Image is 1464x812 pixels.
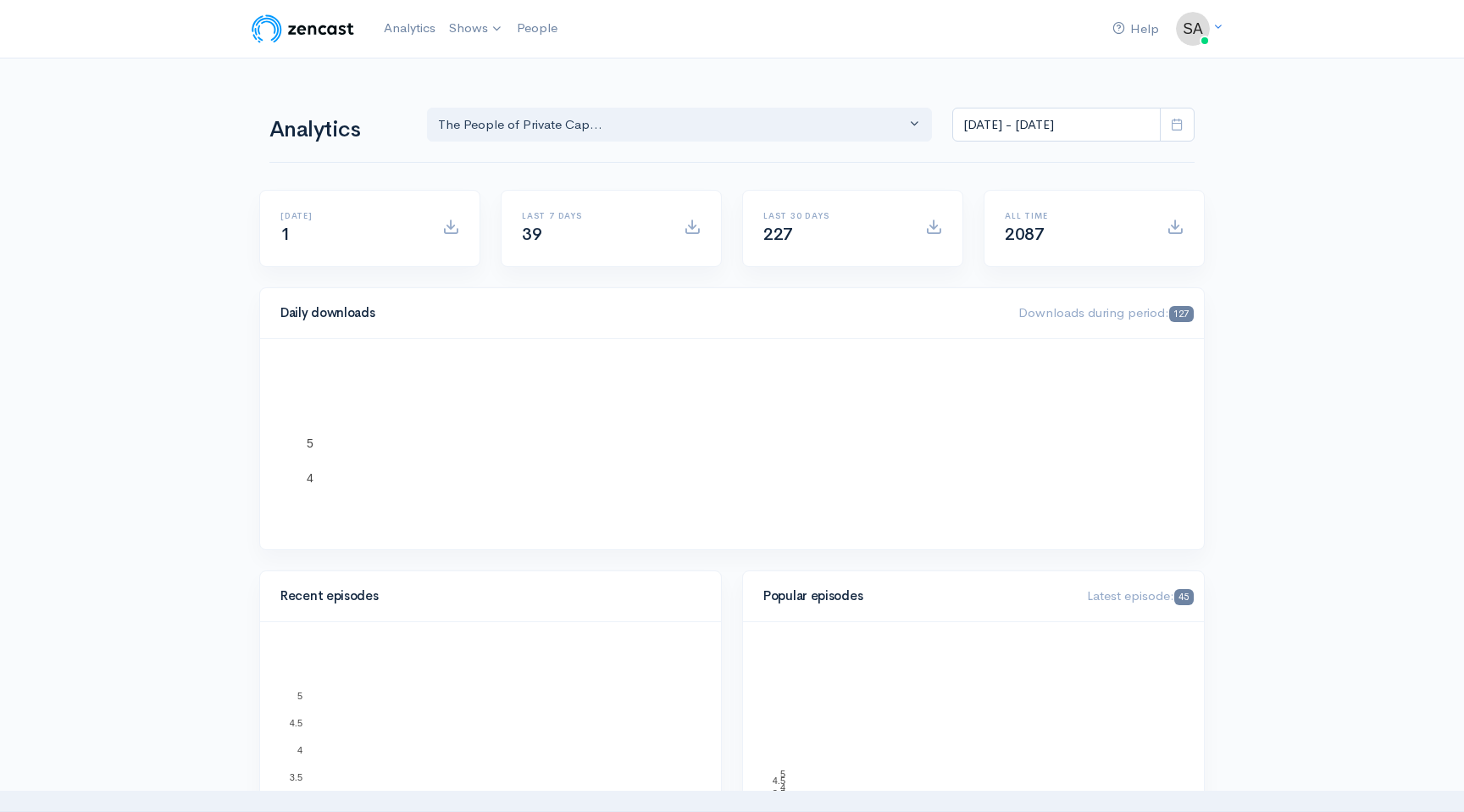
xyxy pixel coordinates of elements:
[780,781,785,792] text: 4
[952,108,1161,142] input: analytics date range selector
[780,769,785,779] text: 5
[773,776,785,786] text: 4.5
[1018,304,1194,320] span: Downloads during period:
[1106,11,1166,47] a: Help
[438,115,906,135] div: The People of Private Cap...
[773,788,785,798] text: 3.5
[290,717,302,727] text: 4.5
[269,118,407,142] h1: Analytics
[280,359,1184,529] svg: A chart.
[377,10,442,47] a: Analytics
[763,642,1184,812] svg: A chart.
[280,642,701,812] svg: A chart.
[290,772,302,782] text: 3.5
[763,211,905,220] h6: Last 30 days
[1005,211,1146,220] h6: All time
[442,10,510,47] a: Shows
[297,690,302,700] text: 5
[763,224,793,245] span: 227
[1169,306,1194,322] span: 127
[280,211,422,220] h6: [DATE]
[1176,12,1210,46] img: ...
[307,436,313,449] text: 5
[522,224,541,245] span: 39
[297,745,302,755] text: 4
[307,471,313,485] text: 4
[280,224,291,245] span: 1
[1087,587,1194,603] span: Latest episode:
[522,211,663,220] h6: Last 7 days
[280,589,690,603] h4: Recent episodes
[763,589,1067,603] h4: Popular episodes
[1174,589,1194,605] span: 45
[249,12,357,46] img: ZenCast Logo
[1005,224,1044,245] span: 2087
[280,306,998,320] h4: Daily downloads
[510,10,564,47] a: People
[427,108,932,142] button: The People of Private Cap...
